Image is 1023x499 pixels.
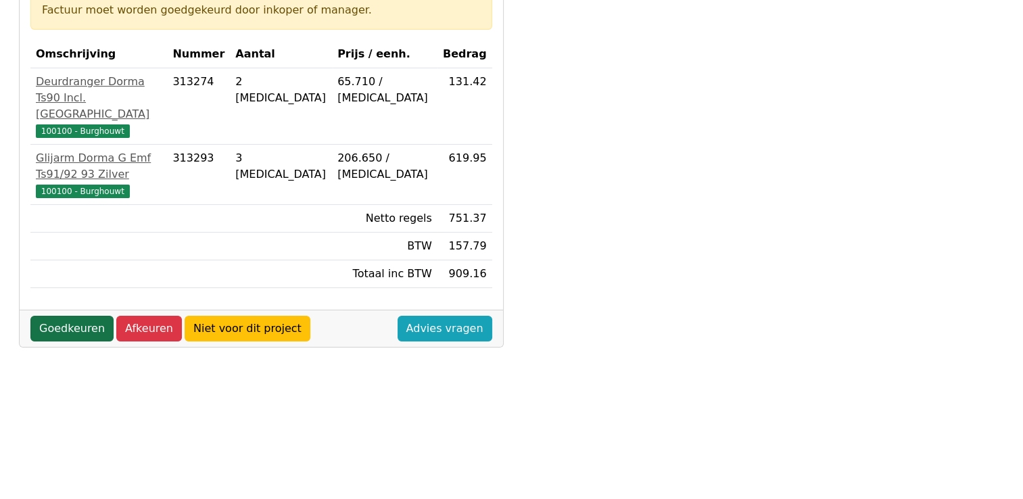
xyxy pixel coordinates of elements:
[36,185,130,198] span: 100100 - Burghouwt
[235,74,327,106] div: 2 [MEDICAL_DATA]
[42,2,481,18] div: Factuur moet worden goedgekeurd door inkoper of manager.
[116,316,182,341] a: Afkeuren
[36,74,162,139] a: Deurdranger Dorma Ts90 Incl. [GEOGRAPHIC_DATA]100100 - Burghouwt
[332,41,437,68] th: Prijs / eenh.
[437,233,492,260] td: 157.79
[167,68,230,145] td: 313274
[332,233,437,260] td: BTW
[36,150,162,183] div: Glijarm Dorma G Emf Ts91/92 93 Zilver
[437,145,492,205] td: 619.95
[167,41,230,68] th: Nummer
[185,316,310,341] a: Niet voor dit project
[337,150,432,183] div: 206.650 / [MEDICAL_DATA]
[30,316,114,341] a: Goedkeuren
[36,74,162,122] div: Deurdranger Dorma Ts90 Incl. [GEOGRAPHIC_DATA]
[332,205,437,233] td: Netto regels
[36,124,130,138] span: 100100 - Burghouwt
[337,74,432,106] div: 65.710 / [MEDICAL_DATA]
[437,41,492,68] th: Bedrag
[230,41,332,68] th: Aantal
[437,260,492,288] td: 909.16
[332,260,437,288] td: Totaal inc BTW
[30,41,167,68] th: Omschrijving
[437,205,492,233] td: 751.37
[167,145,230,205] td: 313293
[398,316,492,341] a: Advies vragen
[437,68,492,145] td: 131.42
[235,150,327,183] div: 3 [MEDICAL_DATA]
[36,150,162,199] a: Glijarm Dorma G Emf Ts91/92 93 Zilver100100 - Burghouwt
